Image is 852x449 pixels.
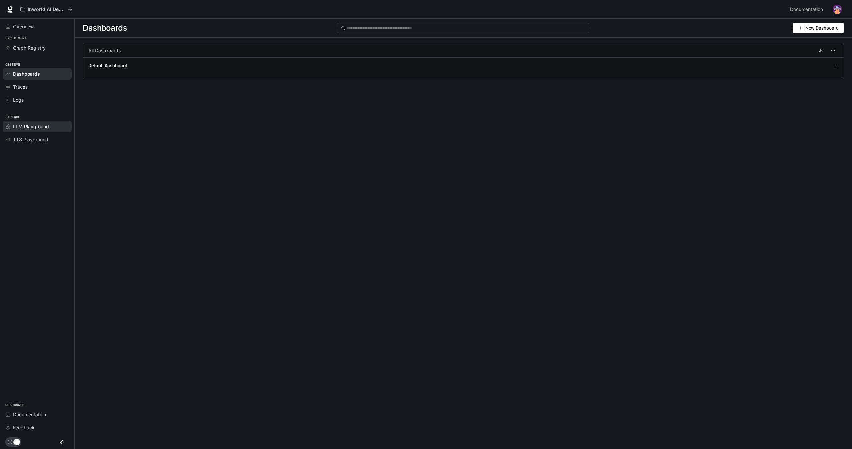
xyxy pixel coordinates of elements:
[3,134,72,145] a: TTS Playground
[3,42,72,54] a: Graph Registry
[88,47,121,54] span: All Dashboards
[13,411,46,418] span: Documentation
[793,23,844,33] button: New Dashboard
[3,68,72,80] a: Dashboards
[54,435,69,449] button: Close drawer
[13,96,24,103] span: Logs
[805,24,839,32] span: New Dashboard
[3,21,72,32] a: Overview
[13,83,28,90] span: Traces
[13,70,40,77] span: Dashboards
[787,3,828,16] a: Documentation
[13,44,46,51] span: Graph Registry
[28,7,65,12] p: Inworld AI Demos
[13,438,20,445] span: Dark mode toggle
[3,422,72,433] a: Feedback
[13,424,35,431] span: Feedback
[13,123,49,130] span: LLM Playground
[3,94,72,106] a: Logs
[831,3,844,16] button: User avatar
[833,5,842,14] img: User avatar
[790,5,823,14] span: Documentation
[83,21,127,35] span: Dashboards
[3,409,72,420] a: Documentation
[3,81,72,93] a: Traces
[3,121,72,132] a: LLM Playground
[88,62,127,69] a: Default Dashboard
[13,136,48,143] span: TTS Playground
[13,23,34,30] span: Overview
[17,3,75,16] button: All workspaces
